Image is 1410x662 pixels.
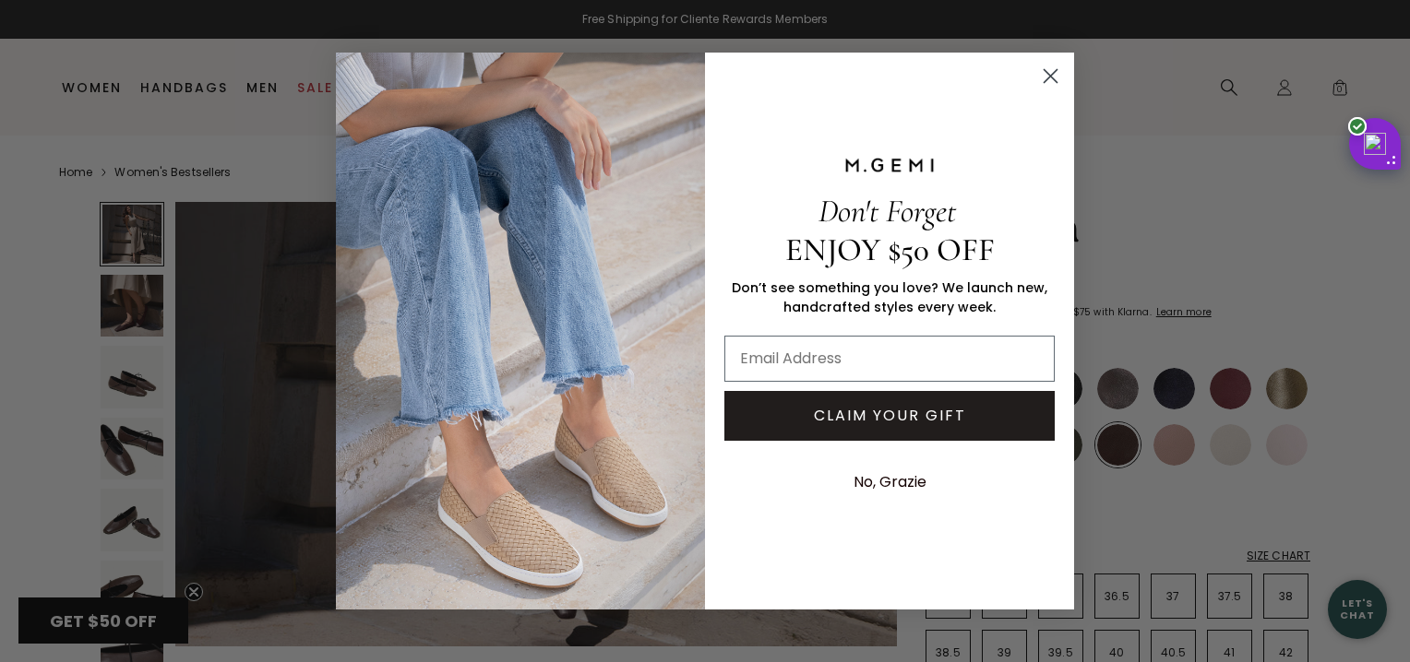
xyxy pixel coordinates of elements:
span: Don't Forget [819,192,956,231]
button: No, Grazie [844,459,936,505]
span: ENJOY $50 OFF [785,231,995,269]
img: M.GEMI [843,157,936,173]
input: Email Address [724,336,1055,382]
span: Don’t see something you love? We launch new, handcrafted styles every week. [732,278,1047,316]
button: CLAIM YOUR GIFT [724,391,1055,441]
button: Close dialog [1034,60,1067,92]
img: M.Gemi [336,53,705,609]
